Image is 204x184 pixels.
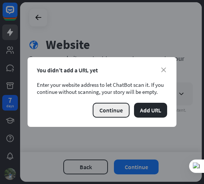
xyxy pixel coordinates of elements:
button: Continue [93,103,130,118]
div: You didn’t add a URL yet [37,66,167,74]
i: close [161,68,166,72]
button: Add URL [134,103,167,118]
button: Open LiveChat chat widget [6,3,28,25]
div: Enter your website address to let ChatBot scan it. If you continue without scanning, your story w... [37,81,167,95]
